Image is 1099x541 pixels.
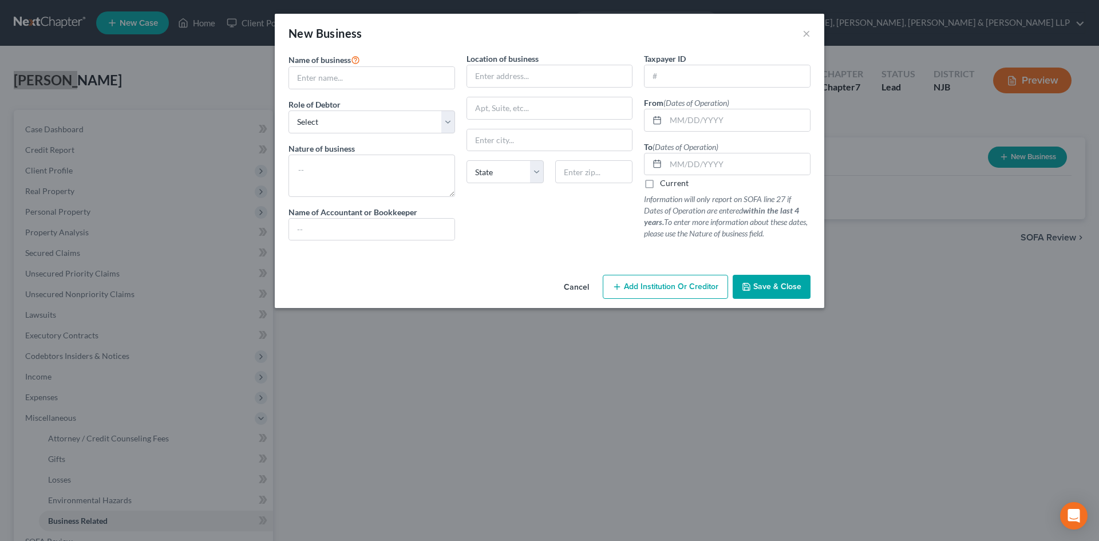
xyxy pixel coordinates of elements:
[467,65,632,87] input: Enter address...
[644,194,811,239] p: Information will only report on SOFA line 27 if Dates of Operation are entered To enter more info...
[644,53,686,65] label: Taxpayer ID
[802,26,811,40] button: ×
[624,282,718,291] span: Add Institution Or Creditor
[660,177,689,189] label: Current
[288,100,341,109] span: Role of Debtor
[289,67,454,89] input: Enter name...
[467,129,632,151] input: Enter city...
[288,26,313,40] span: New
[316,26,362,40] span: Business
[733,275,811,299] button: Save & Close
[555,160,632,183] input: Enter zip...
[644,141,718,153] label: To
[288,143,355,155] label: Nature of business
[603,275,728,299] button: Add Institution Or Creditor
[645,65,810,87] input: #
[1060,502,1088,530] div: Open Intercom Messenger
[653,142,718,152] span: (Dates of Operation)
[288,55,351,65] span: Name of business
[753,282,801,291] span: Save & Close
[644,97,729,109] label: From
[666,153,810,175] input: MM/DD/YYYY
[663,98,729,108] span: (Dates of Operation)
[288,206,417,218] label: Name of Accountant or Bookkeeper
[467,53,539,65] label: Location of business
[467,97,632,119] input: Apt, Suite, etc...
[555,276,598,299] button: Cancel
[289,219,454,240] input: --
[666,109,810,131] input: MM/DD/YYYY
